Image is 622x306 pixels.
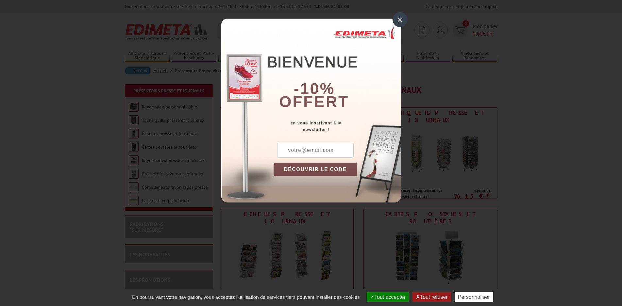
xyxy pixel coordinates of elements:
[412,292,451,302] button: Tout refuser
[274,163,357,176] button: DÉCOUVRIR LE CODE
[279,93,349,110] font: offert
[274,120,401,133] div: en vous inscrivant à la newsletter !
[455,292,493,302] button: Personnaliser (fenêtre modale)
[277,143,354,158] input: votre@email.com
[393,12,408,27] div: ×
[129,294,363,300] span: En poursuivant votre navigation, vous acceptez l'utilisation de services tiers pouvant installer ...
[294,80,335,97] b: -10%
[367,292,409,302] button: Tout accepter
